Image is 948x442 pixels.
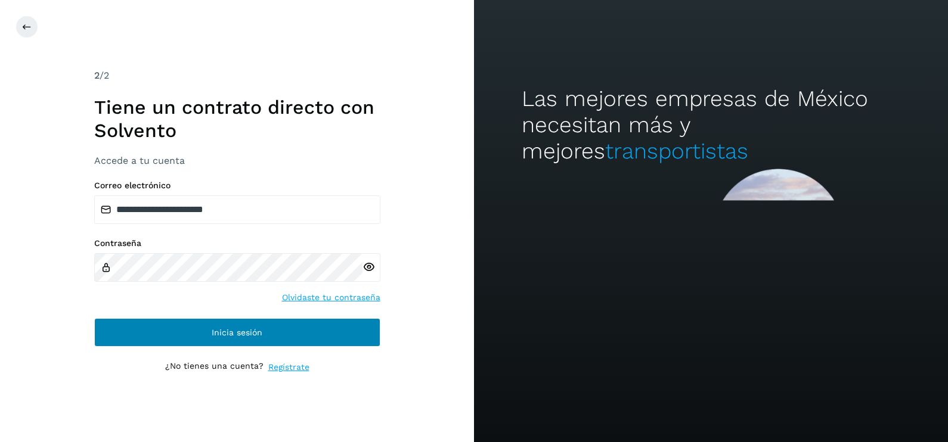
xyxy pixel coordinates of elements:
a: Olvidaste tu contraseña [282,291,380,304]
label: Contraseña [94,238,380,248]
label: Correo electrónico [94,180,380,191]
span: Inicia sesión [212,328,262,337]
button: Inicia sesión [94,318,380,347]
span: 2 [94,70,100,81]
a: Regístrate [268,361,309,373]
h2: Las mejores empresas de México necesitan más y mejores [522,86,901,165]
span: transportistas [605,138,748,164]
div: /2 [94,69,380,83]
h1: Tiene un contrato directo con Solvento [94,96,380,142]
p: ¿No tienes una cuenta? [165,361,264,373]
h3: Accede a tu cuenta [94,155,380,166]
